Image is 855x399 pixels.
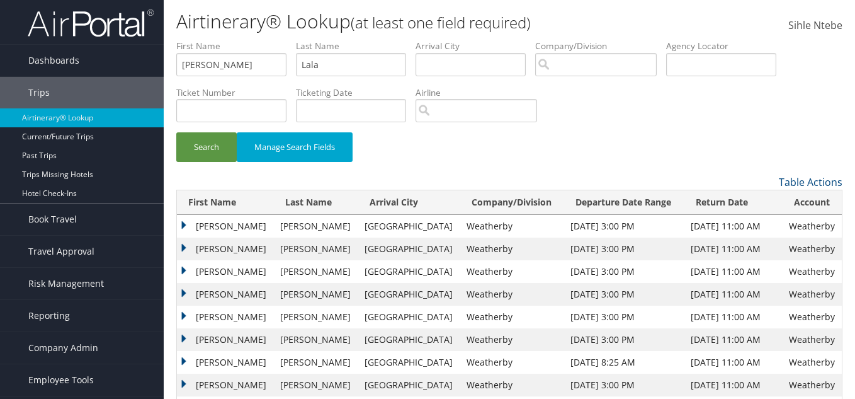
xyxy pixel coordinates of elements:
[684,283,783,306] td: [DATE] 11:00 AM
[177,238,274,260] td: [PERSON_NAME]
[274,238,358,260] td: [PERSON_NAME]
[351,12,531,33] small: (at least one field required)
[783,306,842,328] td: Weatherby
[564,190,684,215] th: Departure Date Range: activate to sort column ascending
[460,238,564,260] td: Weatherby
[177,328,274,351] td: [PERSON_NAME]
[177,215,274,238] td: [PERSON_NAME]
[783,215,842,238] td: Weatherby
[460,215,564,238] td: Weatherby
[28,8,154,38] img: airportal-logo.png
[274,283,358,306] td: [PERSON_NAME]
[564,328,684,351] td: [DATE] 3:00 PM
[358,215,460,238] td: [GEOGRAPHIC_DATA]
[684,260,783,283] td: [DATE] 11:00 AM
[176,8,620,35] h1: Airtinerary® Lookup
[358,283,460,306] td: [GEOGRAPHIC_DATA]
[684,328,783,351] td: [DATE] 11:00 AM
[28,236,94,267] span: Travel Approval
[274,306,358,328] td: [PERSON_NAME]
[177,374,274,396] td: [PERSON_NAME]
[416,86,546,99] label: Airline
[28,268,104,299] span: Risk Management
[460,283,564,306] td: Weatherby
[783,238,842,260] td: Weatherby
[783,374,842,396] td: Weatherby
[274,190,358,215] th: Last Name: activate to sort column ascending
[460,374,564,396] td: Weatherby
[564,306,684,328] td: [DATE] 3:00 PM
[358,260,460,283] td: [GEOGRAPHIC_DATA]
[274,260,358,283] td: [PERSON_NAME]
[358,190,460,215] th: Arrival City: activate to sort column ascending
[296,86,416,99] label: Ticketing Date
[416,40,535,52] label: Arrival City
[684,215,783,238] td: [DATE] 11:00 AM
[564,215,684,238] td: [DATE] 3:00 PM
[564,283,684,306] td: [DATE] 3:00 PM
[358,374,460,396] td: [GEOGRAPHIC_DATA]
[564,260,684,283] td: [DATE] 3:00 PM
[274,328,358,351] td: [PERSON_NAME]
[274,351,358,374] td: [PERSON_NAME]
[460,306,564,328] td: Weatherby
[535,40,666,52] label: Company/Division
[176,86,296,99] label: Ticket Number
[28,300,70,332] span: Reporting
[237,132,353,162] button: Manage Search Fields
[564,238,684,260] td: [DATE] 3:00 PM
[564,351,684,374] td: [DATE] 8:25 AM
[666,40,786,52] label: Agency Locator
[177,190,274,215] th: First Name: activate to sort column ascending
[274,374,358,396] td: [PERSON_NAME]
[779,175,842,189] a: Table Actions
[460,328,564,351] td: Weatherby
[28,332,98,364] span: Company Admin
[684,306,783,328] td: [DATE] 11:00 AM
[460,190,564,215] th: Company/Division
[358,351,460,374] td: [GEOGRAPHIC_DATA]
[783,260,842,283] td: Weatherby
[783,328,842,351] td: Weatherby
[358,238,460,260] td: [GEOGRAPHIC_DATA]
[358,306,460,328] td: [GEOGRAPHIC_DATA]
[176,132,237,162] button: Search
[460,351,564,374] td: Weatherby
[177,351,274,374] td: [PERSON_NAME]
[783,190,842,215] th: Account: activate to sort column ascending
[28,364,94,396] span: Employee Tools
[28,45,79,76] span: Dashboards
[177,260,274,283] td: [PERSON_NAME]
[274,215,358,238] td: [PERSON_NAME]
[176,40,296,52] label: First Name
[177,306,274,328] td: [PERSON_NAME]
[177,283,274,306] td: [PERSON_NAME]
[296,40,416,52] label: Last Name
[788,18,842,32] span: Sihle Ntebe
[358,328,460,351] td: [GEOGRAPHIC_DATA]
[28,204,77,235] span: Book Travel
[684,238,783,260] td: [DATE] 11:00 AM
[783,351,842,374] td: Weatherby
[783,283,842,306] td: Weatherby
[684,351,783,374] td: [DATE] 11:00 AM
[684,190,783,215] th: Return Date: activate to sort column ascending
[460,260,564,283] td: Weatherby
[28,77,50,108] span: Trips
[684,374,783,396] td: [DATE] 11:00 AM
[564,374,684,396] td: [DATE] 3:00 PM
[788,6,842,45] a: Sihle Ntebe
